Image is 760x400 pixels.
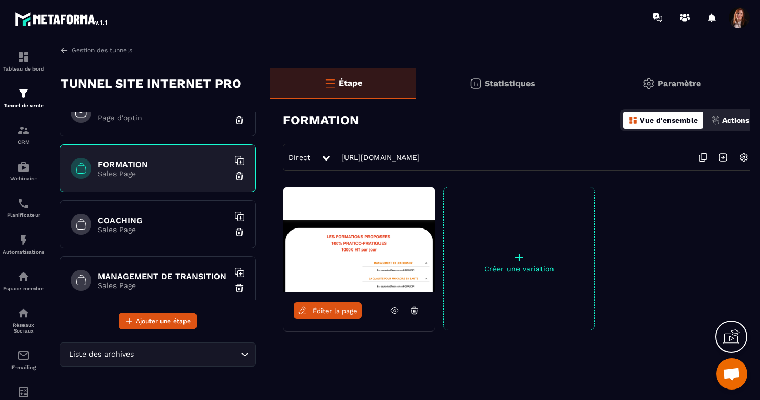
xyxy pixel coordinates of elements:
[17,270,30,283] img: automations
[60,45,132,55] a: Gestion des tunnels
[324,77,336,89] img: bars-o.4a397970.svg
[716,358,747,390] a: Ouvrir le chat
[17,234,30,246] img: automations
[66,349,136,360] span: Liste des archives
[15,9,109,28] img: logo
[722,116,749,124] p: Actions
[234,171,245,181] img: trash
[658,78,701,88] p: Paramètre
[17,124,30,136] img: formation
[485,78,535,88] p: Statistiques
[711,116,720,125] img: actions.d6e523a2.png
[3,299,44,341] a: social-networksocial-networkRéseaux Sociaux
[3,66,44,72] p: Tableau de bord
[17,349,30,362] img: email
[3,341,44,378] a: emailemailE-mailing
[3,116,44,153] a: formationformationCRM
[3,262,44,299] a: automationsautomationsEspace membre
[17,197,30,210] img: scheduler
[17,161,30,173] img: automations
[61,73,241,94] p: TUNNEL SITE INTERNET PRO
[444,265,594,273] p: Créer une variation
[3,153,44,189] a: automationsautomationsWebinaire
[98,225,228,234] p: Sales Page
[136,316,191,326] span: Ajouter une étape
[60,45,69,55] img: arrow
[734,147,754,167] img: setting-w.858f3a88.svg
[17,386,30,398] img: accountant
[3,43,44,79] a: formationformationTableau de bord
[3,79,44,116] a: formationformationTunnel de vente
[3,102,44,108] p: Tunnel de vente
[3,189,44,226] a: schedulerschedulerPlanificateur
[136,349,238,360] input: Search for option
[234,115,245,125] img: trash
[640,116,698,124] p: Vue d'ensemble
[3,322,44,334] p: Réseaux Sociaux
[17,87,30,100] img: formation
[339,78,362,88] p: Étape
[283,113,359,128] h3: FORMATION
[98,113,228,122] p: Page d'optin
[289,153,310,162] span: Direct
[98,159,228,169] h6: FORMATION
[3,139,44,145] p: CRM
[3,285,44,291] p: Espace membre
[336,153,420,162] a: [URL][DOMAIN_NAME]
[713,147,733,167] img: arrow-next.bcc2205e.svg
[3,226,44,262] a: automationsautomationsAutomatisations
[469,77,482,90] img: stats.20deebd0.svg
[98,281,228,290] p: Sales Page
[3,176,44,181] p: Webinaire
[444,250,594,265] p: +
[628,116,638,125] img: dashboard-orange.40269519.svg
[234,283,245,293] img: trash
[234,227,245,237] img: trash
[3,249,44,255] p: Automatisations
[283,187,435,292] img: image
[642,77,655,90] img: setting-gr.5f69749f.svg
[313,307,358,315] span: Éditer la page
[3,212,44,218] p: Planificateur
[3,364,44,370] p: E-mailing
[294,302,362,319] a: Éditer la page
[17,51,30,63] img: formation
[17,307,30,319] img: social-network
[60,342,256,367] div: Search for option
[98,169,228,178] p: Sales Page
[119,313,197,329] button: Ajouter une étape
[98,271,228,281] h6: MANAGEMENT DE TRANSITION
[98,215,228,225] h6: COACHING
